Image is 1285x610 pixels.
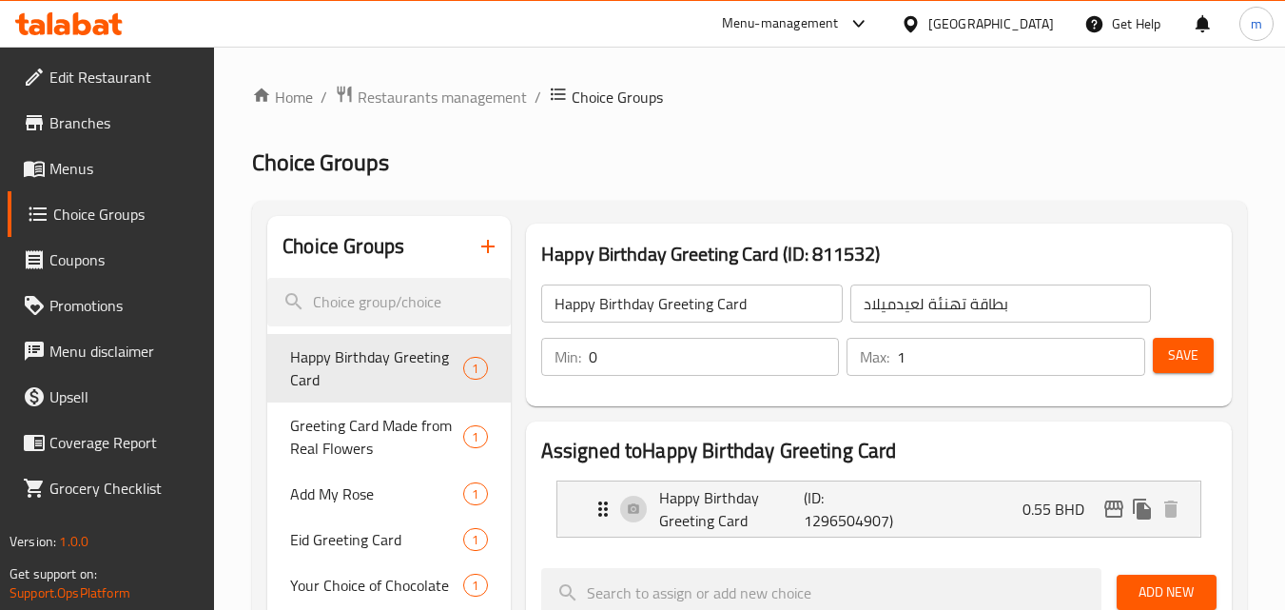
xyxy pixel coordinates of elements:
[10,561,97,586] span: Get support on:
[267,334,510,403] div: Happy Birthday Greeting Card1
[535,86,541,108] li: /
[541,437,1217,465] h2: Assigned to Happy Birthday Greeting Card
[290,528,463,551] span: Eid Greeting Card
[463,574,487,597] div: Choices
[8,146,215,191] a: Menus
[464,531,486,549] span: 1
[8,328,215,374] a: Menu disclaimer
[10,580,130,605] a: Support.OpsPlatform
[49,340,200,363] span: Menu disclaimer
[290,574,463,597] span: Your Choice of Chocolate
[282,232,404,261] h2: Choice Groups
[659,486,805,532] p: Happy Birthday Greeting Card
[321,86,327,108] li: /
[8,54,215,100] a: Edit Restaurant
[8,420,215,465] a: Coverage Report
[928,13,1054,34] div: [GEOGRAPHIC_DATA]
[252,85,1247,109] nav: breadcrumb
[860,345,889,368] p: Max:
[722,12,839,35] div: Menu-management
[463,528,487,551] div: Choices
[8,465,215,511] a: Grocery Checklist
[1022,498,1100,521] p: 0.55 BHD
[555,345,581,368] p: Min:
[49,248,200,271] span: Coupons
[541,473,1217,545] li: Expand
[10,529,56,554] span: Version:
[804,486,901,532] p: (ID: 1296504907)
[1251,13,1262,34] span: m
[463,425,487,448] div: Choices
[252,141,389,184] span: Choice Groups
[1153,338,1214,373] button: Save
[49,477,200,500] span: Grocery Checklist
[290,345,463,391] span: Happy Birthday Greeting Card
[358,86,527,108] span: Restaurants management
[49,431,200,454] span: Coverage Report
[464,485,486,503] span: 1
[1157,495,1185,523] button: delete
[8,374,215,420] a: Upsell
[252,86,313,108] a: Home
[267,562,510,608] div: Your Choice of Chocolate1
[335,85,527,109] a: Restaurants management
[1128,495,1157,523] button: duplicate
[8,237,215,283] a: Coupons
[8,283,215,328] a: Promotions
[267,517,510,562] div: Eid Greeting Card1
[464,428,486,446] span: 1
[1100,495,1128,523] button: edit
[1132,580,1201,604] span: Add New
[53,203,200,226] span: Choice Groups
[557,482,1200,537] div: Expand
[464,577,486,595] span: 1
[464,360,486,378] span: 1
[267,403,510,471] div: Greeting Card Made from Real Flowers1
[572,86,663,108] span: Choice Groups
[49,294,200,317] span: Promotions
[290,482,463,505] span: Add My Rose
[8,191,215,237] a: Choice Groups
[267,278,510,326] input: search
[49,111,200,134] span: Branches
[541,239,1217,269] h3: Happy Birthday Greeting Card (ID: 811532)
[267,471,510,517] div: Add My Rose1
[1117,575,1217,610] button: Add New
[49,66,200,89] span: Edit Restaurant
[49,157,200,180] span: Menus
[290,414,463,460] span: Greeting Card Made from Real Flowers
[1168,344,1198,367] span: Save
[463,482,487,505] div: Choices
[463,357,487,380] div: Choices
[8,100,215,146] a: Branches
[59,529,88,554] span: 1.0.0
[49,385,200,408] span: Upsell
